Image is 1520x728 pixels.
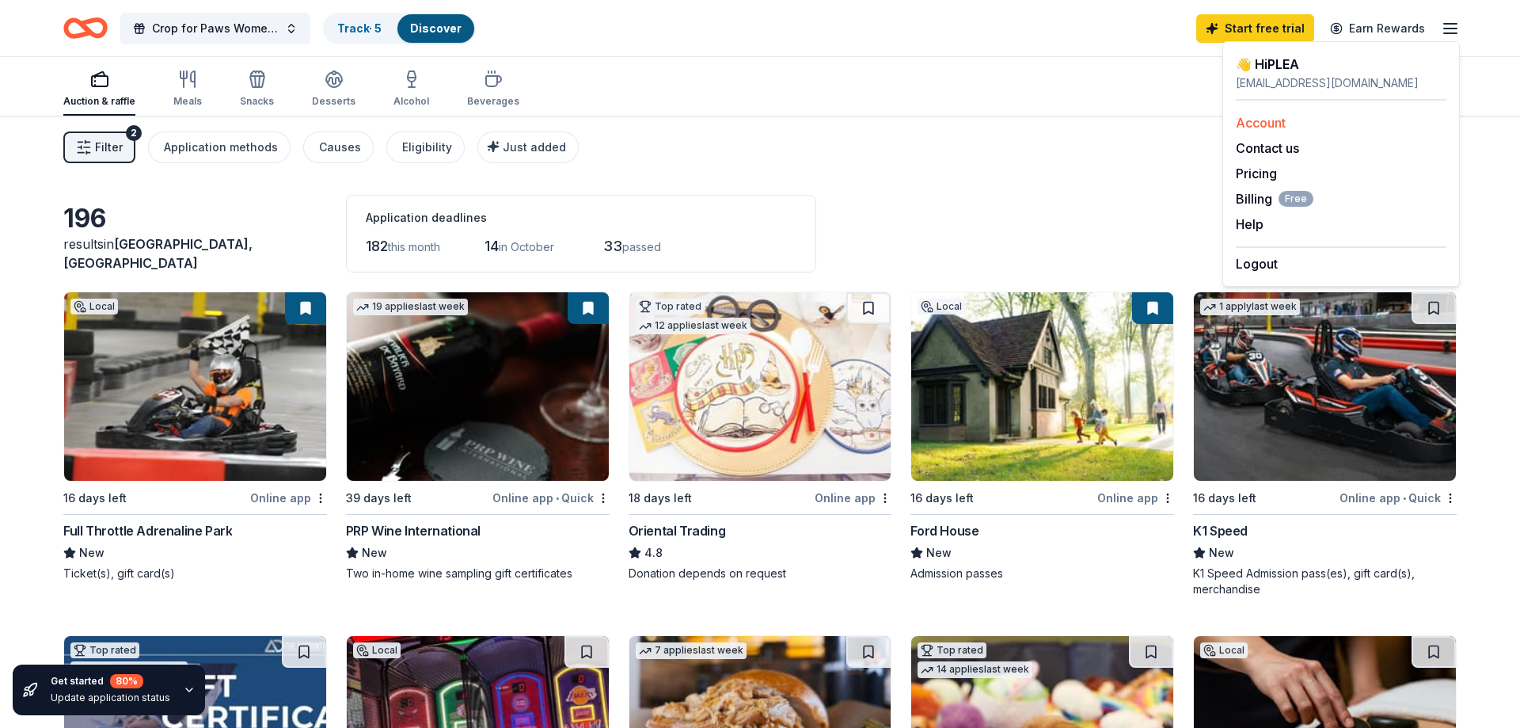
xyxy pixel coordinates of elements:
[499,240,554,253] span: in October
[1236,139,1299,158] button: Contact us
[629,566,892,581] div: Donation depends on request
[63,292,327,581] a: Image for Full Throttle Adrenaline ParkLocal16 days leftOnline appFull Throttle Adrenaline ParkNe...
[629,292,891,481] img: Image for Oriental Trading
[63,236,253,271] span: [GEOGRAPHIC_DATA], [GEOGRAPHIC_DATA]
[1209,543,1234,562] span: New
[366,208,796,227] div: Application deadlines
[63,236,253,271] span: in
[1236,189,1313,208] span: Billing
[148,131,291,163] button: Application methods
[910,521,978,540] div: Ford House
[79,543,104,562] span: New
[1403,492,1406,505] span: •
[63,566,327,581] div: Ticket(s), gift card(s)
[366,238,388,254] span: 182
[323,13,476,44] button: Track· 5Discover
[346,292,610,581] a: Image for PRP Wine International19 applieslast week39 days leftOnline app•QuickPRP Wine Internati...
[910,489,974,508] div: 16 days left
[910,292,1174,581] a: Image for Ford HouseLocal16 days leftOnline appFord HouseNewAdmission passes
[644,543,663,562] span: 4.8
[353,642,401,658] div: Local
[312,63,355,116] button: Desserts
[1196,14,1314,43] a: Start free trial
[467,95,519,108] div: Beverages
[346,521,481,540] div: PRP Wine International
[393,63,429,116] button: Alcohol
[303,131,374,163] button: Causes
[629,489,692,508] div: 18 days left
[503,140,566,154] span: Just added
[388,240,440,253] span: this month
[1339,488,1457,508] div: Online app Quick
[63,95,135,108] div: Auction & raffle
[393,95,429,108] div: Alcohol
[110,674,143,688] div: 80 %
[410,21,462,35] a: Discover
[1236,215,1263,234] button: Help
[1320,14,1434,43] a: Earn Rewards
[622,240,661,253] span: passed
[95,138,123,157] span: Filter
[152,19,279,38] span: Crop for Paws Women's Weekend Crafting Retreat
[477,131,579,163] button: Just added
[910,566,1174,581] div: Admission passes
[636,318,750,334] div: 12 applies last week
[63,234,327,273] div: results
[70,642,139,658] div: Top rated
[629,292,892,581] a: Image for Oriental TradingTop rated12 applieslast week18 days leftOnline appOriental Trading4.8Do...
[1236,254,1278,273] button: Logout
[337,21,382,35] a: Track· 5
[346,566,610,581] div: Two in-home wine sampling gift certificates
[240,63,274,116] button: Snacks
[63,10,108,47] a: Home
[64,292,326,481] img: Image for Full Throttle Adrenaline Park
[173,95,202,108] div: Meals
[1193,566,1457,597] div: K1 Speed Admission pass(es), gift card(s), merchandise
[911,292,1173,481] img: Image for Ford House
[353,299,468,315] div: 19 applies last week
[63,489,127,508] div: 16 days left
[484,238,499,254] span: 14
[164,138,278,157] div: Application methods
[636,299,705,314] div: Top rated
[1200,299,1300,315] div: 1 apply last week
[1236,74,1446,93] div: [EMAIL_ADDRESS][DOMAIN_NAME]
[1193,521,1248,540] div: K1 Speed
[240,95,274,108] div: Snacks
[51,674,170,688] div: Get started
[918,299,965,314] div: Local
[173,63,202,116] button: Meals
[636,642,747,659] div: 7 applies last week
[815,488,891,508] div: Online app
[386,131,465,163] button: Eligibility
[120,13,310,44] button: Crop for Paws Women's Weekend Crafting Retreat
[556,492,559,505] span: •
[63,521,232,540] div: Full Throttle Adrenaline Park
[467,63,519,116] button: Beverages
[63,131,135,163] button: Filter2
[603,238,622,254] span: 33
[1236,55,1446,74] div: 👋 Hi PLEA
[1236,115,1286,131] a: Account
[346,489,412,508] div: 39 days left
[492,488,610,508] div: Online app Quick
[918,642,986,658] div: Top rated
[1236,166,1277,181] a: Pricing
[319,138,361,157] div: Causes
[126,125,142,141] div: 2
[629,521,726,540] div: Oriental Trading
[312,95,355,108] div: Desserts
[51,692,170,704] div: Update application status
[63,203,327,234] div: 196
[1279,191,1313,207] span: Free
[1236,189,1313,208] button: BillingFree
[926,543,952,562] span: New
[347,292,609,481] img: Image for PRP Wine International
[1193,489,1256,508] div: 16 days left
[250,488,327,508] div: Online app
[1097,488,1174,508] div: Online app
[63,63,135,116] button: Auction & raffle
[362,543,387,562] span: New
[918,661,1032,678] div: 14 applies last week
[1200,642,1248,658] div: Local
